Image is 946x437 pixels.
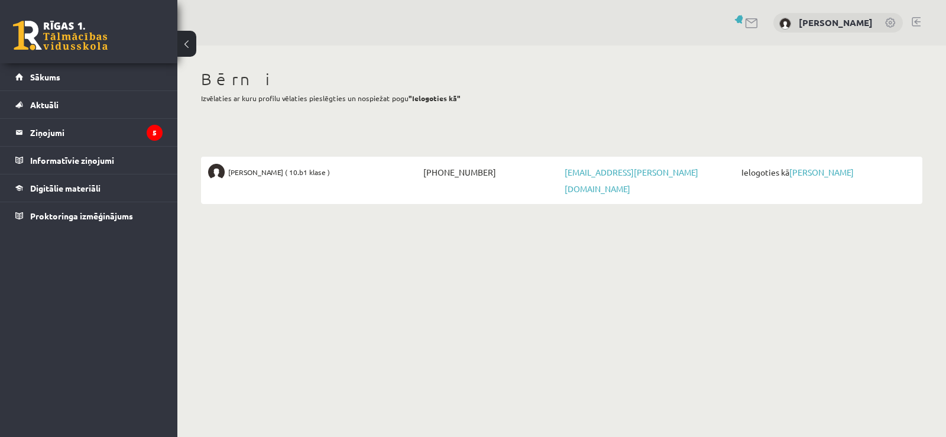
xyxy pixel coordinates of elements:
p: Izvēlaties ar kuru profilu vēlaties pieslēgties un nospiežat pogu [201,93,922,103]
legend: Ziņojumi [30,119,163,146]
h1: Bērni [201,69,922,89]
legend: Informatīvie ziņojumi [30,147,163,174]
img: Inga Baranova [779,18,791,30]
i: 5 [147,125,163,141]
a: Proktoringa izmēģinājums [15,202,163,229]
b: "Ielogoties kā" [409,93,461,103]
span: Ielogoties kā [738,164,915,180]
a: [EMAIL_ADDRESS][PERSON_NAME][DOMAIN_NAME] [565,167,698,194]
span: Proktoringa izmēģinājums [30,211,133,221]
a: Aktuāli [15,91,163,118]
a: Rīgas 1. Tālmācības vidusskola [13,21,108,50]
span: Digitālie materiāli [30,183,101,193]
span: Aktuāli [30,99,59,110]
span: [PHONE_NUMBER] [420,164,562,180]
a: Informatīvie ziņojumi [15,147,163,174]
a: Ziņojumi5 [15,119,163,146]
span: [PERSON_NAME] ( 10.b1 klase ) [228,164,330,180]
a: [PERSON_NAME] [789,167,854,177]
a: Sākums [15,63,163,90]
img: Jana Baranova [208,164,225,180]
a: Digitālie materiāli [15,174,163,202]
a: [PERSON_NAME] [799,17,873,28]
span: Sākums [30,72,60,82]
